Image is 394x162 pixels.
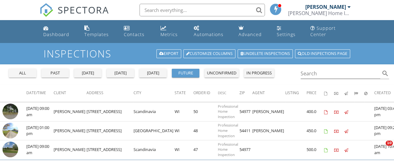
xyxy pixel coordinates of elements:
[26,90,46,95] span: Date/Time
[54,84,87,102] th: Client: Not sorted.
[239,140,252,159] td: 54977
[373,141,388,156] iframe: Intercom live chat
[134,84,175,102] th: City: Not sorted.
[158,23,186,40] a: Metrics
[239,121,252,140] td: 54411
[39,8,109,22] a: SPECTORA
[252,121,285,140] td: [PERSON_NAME]
[244,69,274,78] button: in progress
[252,90,265,95] span: Agent
[74,69,102,78] button: [DATE]
[9,69,36,78] button: all
[285,84,307,102] th: Listing: Not sorted.
[307,90,317,95] span: Price
[204,69,239,78] button: unconfirmed
[194,31,223,37] div: Automations
[307,140,324,159] td: 500.0
[54,140,87,159] td: [PERSON_NAME]
[124,31,144,37] div: Contacts
[11,70,34,76] div: all
[175,90,186,95] span: State
[374,90,391,95] span: Created
[239,102,252,121] td: 54977
[310,25,336,37] div: Support Center
[193,84,218,102] th: Order ID: Not sorted.
[381,70,389,77] i: search
[134,102,175,121] td: Scandinavia
[277,31,296,37] div: Settings
[44,70,66,76] div: past
[87,121,134,140] td: [STREET_ADDRESS]
[139,4,265,16] input: Search everything...
[354,84,364,102] th: Submitted: Not sorted.
[41,69,69,78] button: past
[54,90,66,95] span: Client
[307,84,324,102] th: Price: Not sorted.
[175,140,193,159] td: WI
[193,102,218,121] td: 50
[26,140,54,159] td: [DATE] 09:00 am
[175,121,193,140] td: WI
[134,121,175,140] td: [GEOGRAPHIC_DATA]
[218,104,238,119] span: Professional Home Inspection
[218,123,238,138] span: Professional Home Inspection
[174,70,197,76] div: future
[41,23,77,40] a: Dashboard
[239,31,262,37] div: Advanced
[26,121,54,140] td: [DATE] 01:00 pm
[386,141,393,146] span: 10
[44,48,351,59] h1: Inspections
[58,3,109,16] span: SPECTORA
[285,90,299,95] span: Listing
[87,102,134,121] td: [STREET_ADDRESS]
[334,84,344,102] th: Paid: Not sorted.
[252,102,285,121] td: [PERSON_NAME]
[307,121,324,140] td: 450.0
[3,142,18,157] img: streetview
[3,104,18,119] img: streetview
[218,90,226,95] span: Desc
[324,84,334,102] th: Agreements signed: Not sorted.
[295,49,350,58] a: Old inspections page
[252,84,285,102] th: Agent: Not sorted.
[156,49,181,58] a: Export
[364,84,374,102] th: Canceled: Not sorted.
[82,23,116,40] a: Templates
[134,140,175,159] td: Scandinavia
[142,70,164,76] div: [DATE]
[84,31,109,37] div: Templates
[239,90,245,95] span: Zip
[239,84,252,102] th: Zip: Not sorted.
[43,31,69,37] div: Dashboard
[39,3,53,17] img: The Best Home Inspection Software - Spectora
[193,121,218,140] td: 48
[193,140,218,159] td: 47
[139,69,167,78] button: [DATE]
[134,90,141,95] span: City
[160,31,178,37] div: Metrics
[109,70,132,76] div: [DATE]
[87,140,134,159] td: [STREET_ADDRESS]
[193,90,210,95] span: Order ID
[175,84,193,102] th: State: Not sorted.
[246,70,272,76] div: in progress
[172,69,199,78] button: future
[236,23,269,40] a: Advanced
[207,70,236,76] div: unconfirmed
[87,90,103,95] span: Address
[218,142,238,157] span: Professional Home Inspection
[76,70,99,76] div: [DATE]
[121,23,153,40] a: Contacts
[301,68,381,79] input: Search
[288,10,350,16] div: Sorenson Home Inspections, LLC
[26,102,54,121] td: [DATE] 09:00 am
[87,84,134,102] th: Address: Not sorted.
[218,84,239,102] th: Desc: Not sorted.
[344,84,354,102] th: Published: Not sorted.
[307,102,324,121] td: 400.0
[175,102,193,121] td: WI
[274,23,303,40] a: Settings
[54,102,87,121] td: [PERSON_NAME]
[191,23,231,40] a: Automations (Basic)
[238,49,293,58] a: Undelete inspections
